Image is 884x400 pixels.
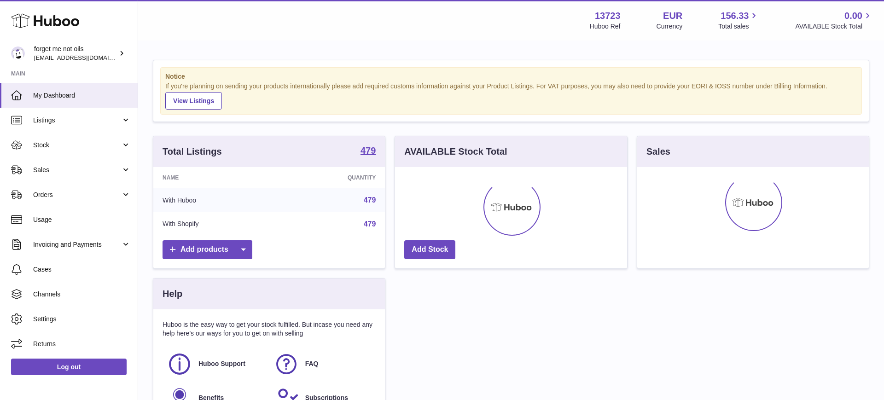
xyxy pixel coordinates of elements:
[165,82,857,110] div: If you're planning on sending your products internationally please add required customs informati...
[646,145,670,158] h3: Sales
[33,166,121,174] span: Sales
[33,91,131,100] span: My Dashboard
[153,188,278,212] td: With Huboo
[33,141,121,150] span: Stock
[305,359,319,368] span: FAQ
[198,359,245,368] span: Huboo Support
[404,240,455,259] a: Add Stock
[657,22,683,31] div: Currency
[795,10,873,31] a: 0.00 AVAILABLE Stock Total
[595,10,621,22] strong: 13723
[364,220,376,228] a: 479
[33,215,131,224] span: Usage
[165,72,857,81] strong: Notice
[721,10,749,22] span: 156.33
[33,191,121,199] span: Orders
[34,54,135,61] span: [EMAIL_ADDRESS][DOMAIN_NAME]
[11,46,25,60] img: forgetmenothf@gmail.com
[163,320,376,338] p: Huboo is the easy way to get your stock fulfilled. But incase you need any help here's our ways f...
[33,315,131,324] span: Settings
[33,290,131,299] span: Channels
[33,265,131,274] span: Cases
[153,167,278,188] th: Name
[274,352,372,377] a: FAQ
[718,10,759,31] a: 156.33 Total sales
[163,145,222,158] h3: Total Listings
[11,359,127,375] a: Log out
[153,212,278,236] td: With Shopify
[163,240,252,259] a: Add products
[165,92,222,110] a: View Listings
[361,146,376,155] strong: 479
[33,340,131,348] span: Returns
[718,22,759,31] span: Total sales
[590,22,621,31] div: Huboo Ref
[33,116,121,125] span: Listings
[404,145,507,158] h3: AVAILABLE Stock Total
[33,240,121,249] span: Invoicing and Payments
[663,10,682,22] strong: EUR
[163,288,182,300] h3: Help
[795,22,873,31] span: AVAILABLE Stock Total
[34,45,117,62] div: forget me not oils
[364,196,376,204] a: 479
[167,352,265,377] a: Huboo Support
[844,10,862,22] span: 0.00
[278,167,385,188] th: Quantity
[361,146,376,157] a: 479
